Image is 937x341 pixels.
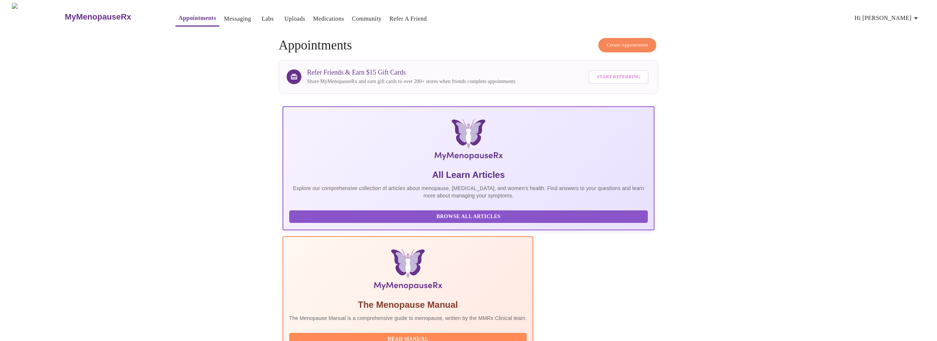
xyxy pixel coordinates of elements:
[279,38,659,53] h4: Appointments
[12,3,64,31] img: MyMenopauseRx Logo
[297,212,641,221] span: Browse All Articles
[855,13,920,23] span: Hi [PERSON_NAME]
[256,11,280,26] button: Labs
[289,213,650,219] a: Browse All Articles
[178,13,216,23] a: Appointments
[284,14,305,24] a: Uploads
[289,314,527,322] p: The Menopause Manual is a comprehensive guide to menopause, written by the MMRx Clinical team.
[175,11,219,27] button: Appointments
[224,14,251,24] a: Messaging
[289,299,527,311] h5: The Menopause Manual
[310,11,347,26] button: Medications
[607,41,648,49] span: Create Appointment
[587,66,650,87] a: Start Referring
[597,73,640,81] span: Start Referring
[307,69,516,76] h3: Refer Friends & Earn $15 Gift Cards
[345,119,592,163] img: MyMenopauseRx Logo
[281,11,308,26] button: Uploads
[389,14,427,24] a: Refer a Friend
[352,14,382,24] a: Community
[589,70,649,84] button: Start Referring
[598,38,657,52] button: Create Appointment
[221,11,254,26] button: Messaging
[386,11,430,26] button: Refer a Friend
[65,12,131,22] h3: MyMenopauseRx
[289,169,648,181] h5: All Learn Articles
[64,4,161,30] a: MyMenopauseRx
[327,249,489,293] img: Menopause Manual
[852,11,923,25] button: Hi [PERSON_NAME]
[262,14,274,24] a: Labs
[349,11,385,26] button: Community
[289,210,648,223] button: Browse All Articles
[307,78,516,85] p: Share MyMenopauseRx and earn gift cards to over 200+ stores when friends complete appointments
[313,14,344,24] a: Medications
[289,185,648,199] p: Explore our comprehensive collection of articles about menopause, [MEDICAL_DATA], and women's hea...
